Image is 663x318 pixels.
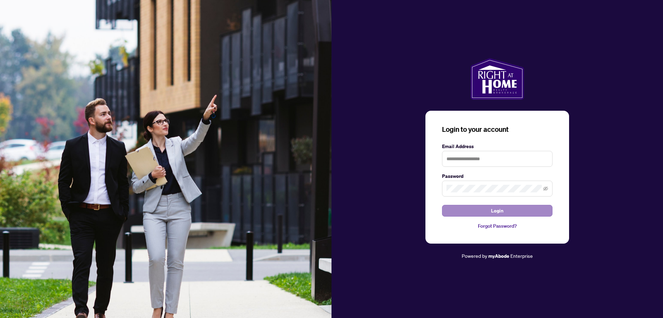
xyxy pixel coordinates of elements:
[442,125,552,134] h3: Login to your account
[488,252,509,260] a: myAbode
[543,186,548,191] span: eye-invisible
[442,143,552,150] label: Email Address
[442,205,552,217] button: Login
[462,253,487,259] span: Powered by
[491,205,503,216] span: Login
[470,58,524,100] img: ma-logo
[510,253,533,259] span: Enterprise
[442,172,552,180] label: Password
[442,222,552,230] a: Forgot Password?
